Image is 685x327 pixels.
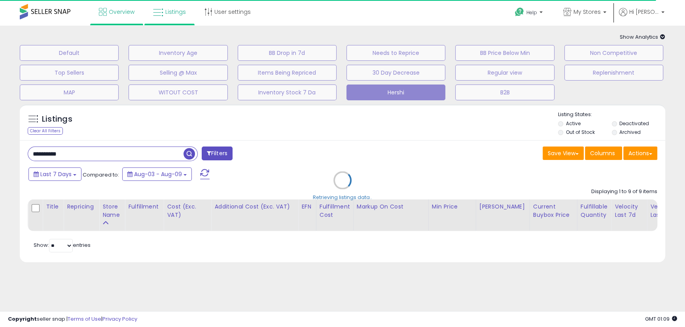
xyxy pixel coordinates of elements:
[165,8,186,16] span: Listings
[455,85,554,100] button: B2B
[620,33,665,41] span: Show Analytics
[129,85,227,100] button: WITOUT COST
[68,315,101,323] a: Terms of Use
[313,194,372,201] div: Retrieving listings data..
[619,8,664,26] a: Hi [PERSON_NAME]
[8,315,37,323] strong: Copyright
[515,7,524,17] i: Get Help
[645,315,677,323] span: 2025-08-17 01:09 GMT
[509,1,551,26] a: Help
[129,45,227,61] button: Inventory Age
[20,45,119,61] button: Default
[109,8,134,16] span: Overview
[629,8,659,16] span: Hi [PERSON_NAME]
[20,85,119,100] button: MAP
[238,65,337,81] button: Items Being Repriced
[564,45,663,61] button: Non Competitive
[129,65,227,81] button: Selling @ Max
[20,65,119,81] button: Top Sellers
[238,85,337,100] button: Inventory Stock 7 Da
[526,9,537,16] span: Help
[455,65,554,81] button: Regular view
[455,45,554,61] button: BB Price Below Min
[346,45,445,61] button: Needs to Reprice
[564,65,663,81] button: Replenishment
[8,316,137,323] div: seller snap | |
[102,315,137,323] a: Privacy Policy
[346,65,445,81] button: 30 Day Decrease
[346,85,445,100] button: Hershi
[573,8,601,16] span: My Stores
[238,45,337,61] button: BB Drop in 7d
